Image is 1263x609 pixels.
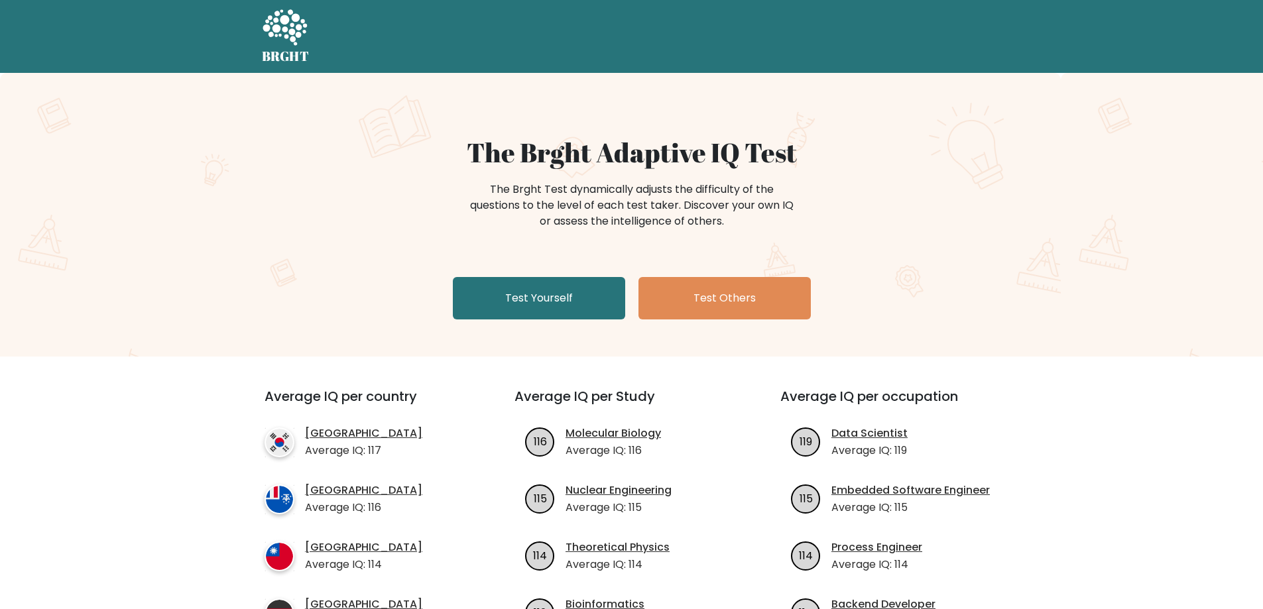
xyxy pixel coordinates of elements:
a: Test Yourself [453,277,625,319]
a: Nuclear Engineering [566,482,672,498]
a: [GEOGRAPHIC_DATA] [305,425,422,441]
h3: Average IQ per occupation [780,388,1014,420]
img: country [265,427,294,457]
a: Data Scientist [831,425,908,441]
p: Average IQ: 115 [831,500,990,516]
a: BRGHT [262,5,310,68]
p: Average IQ: 117 [305,443,422,459]
p: Average IQ: 115 [566,500,672,516]
a: [GEOGRAPHIC_DATA] [305,482,422,498]
text: 114 [533,547,547,563]
a: Process Engineer [831,539,922,555]
text: 115 [534,490,547,506]
p: Average IQ: 114 [566,557,670,573]
text: 119 [800,433,812,449]
p: Average IQ: 119 [831,443,908,459]
p: Average IQ: 116 [566,443,661,459]
img: country [265,541,294,571]
h3: Average IQ per country [265,388,467,420]
h1: The Brght Adaptive IQ Test [308,137,955,168]
p: Average IQ: 116 [305,500,422,516]
h5: BRGHT [262,48,310,64]
a: Molecular Biology [566,425,661,441]
img: country [265,484,294,514]
h3: Average IQ per Study [514,388,749,420]
a: Test Others [638,277,811,319]
a: Embedded Software Engineer [831,482,990,498]
div: The Brght Test dynamically adjusts the difficulty of the questions to the level of each test take... [466,182,798,229]
text: 116 [534,433,547,449]
p: Average IQ: 114 [305,557,422,573]
text: 115 [800,490,813,506]
a: Theoretical Physics [566,539,670,555]
a: [GEOGRAPHIC_DATA] [305,539,422,555]
p: Average IQ: 114 [831,557,922,573]
text: 114 [799,547,813,563]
